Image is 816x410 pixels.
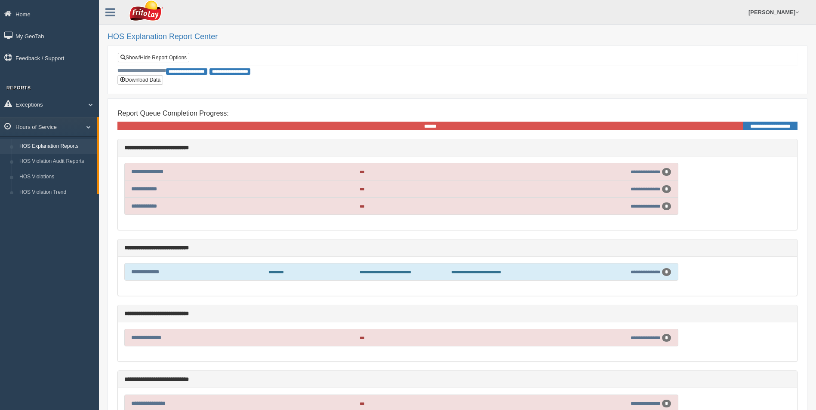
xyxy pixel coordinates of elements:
[117,75,163,85] button: Download Data
[118,53,189,62] a: Show/Hide Report Options
[15,139,97,154] a: HOS Explanation Reports
[117,110,798,117] h4: Report Queue Completion Progress:
[15,169,97,185] a: HOS Violations
[108,33,807,41] h2: HOS Explanation Report Center
[15,154,97,169] a: HOS Violation Audit Reports
[15,185,97,200] a: HOS Violation Trend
